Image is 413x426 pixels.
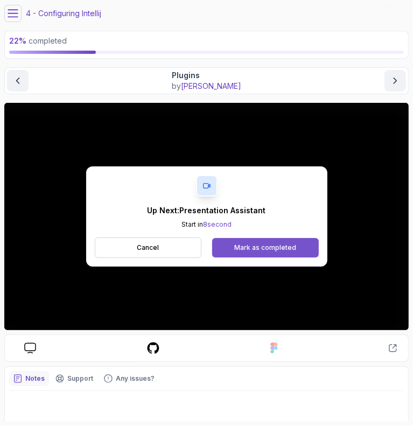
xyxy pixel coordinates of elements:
[9,36,26,45] span: 22 %
[4,103,409,330] iframe: 3 - Plugins
[116,374,155,383] p: Any issues?
[26,8,101,19] p: 4 - Configuring Intellij
[172,70,241,81] p: Plugins
[100,371,159,386] button: Feedback button
[67,374,93,383] p: Support
[181,81,241,90] span: [PERSON_NAME]
[203,220,232,228] span: 8 second
[172,81,241,92] p: by
[25,374,45,383] p: Notes
[7,70,29,92] button: previous content
[9,36,67,45] span: completed
[148,220,266,229] p: Start in
[234,243,296,252] div: Mark as completed
[212,238,318,257] button: Mark as completed
[95,238,202,258] button: Cancel
[138,341,169,355] a: course repo
[9,371,49,386] button: notes button
[384,70,406,92] button: next content
[16,343,45,354] a: course slides
[137,243,159,252] p: Cancel
[148,205,266,216] p: Up Next: Presentation Assistant
[51,371,97,386] button: Support button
